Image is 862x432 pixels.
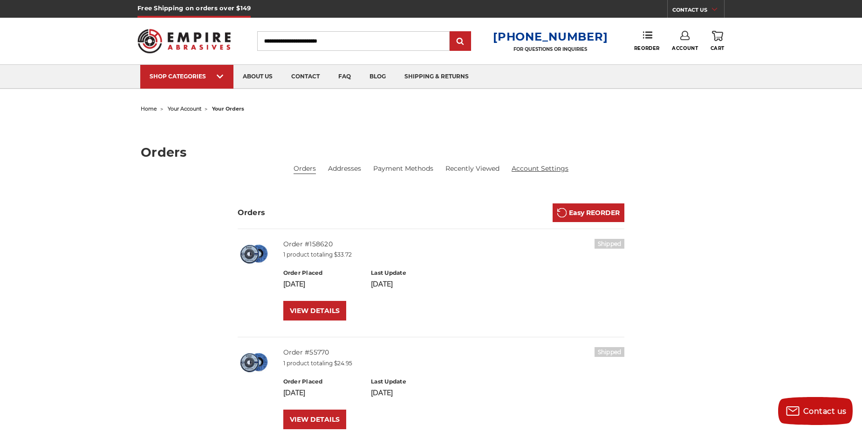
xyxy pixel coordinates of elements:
h6: Last Update [371,377,449,386]
span: Cart [711,45,725,51]
p: 1 product totaling $24.95 [283,359,625,368]
span: [DATE] [371,280,393,288]
p: 1 product totaling $33.72 [283,251,625,259]
a: shipping & returns [395,65,478,89]
a: Easy REORDER [553,203,624,222]
span: [DATE] [371,389,393,397]
a: blog [360,65,395,89]
span: Contact us [803,407,847,416]
a: Cart [711,31,725,51]
a: Recently Viewed [445,164,499,174]
span: your orders [212,105,244,112]
div: SHOP CATEGORIES [150,73,224,80]
a: Order #158620 [283,240,333,248]
a: your account [168,105,201,112]
span: Account [672,45,698,51]
h6: Order Placed [283,377,361,386]
h6: Shipped [595,239,625,249]
a: [PHONE_NUMBER] [493,30,608,43]
input: Submit [451,32,470,51]
a: faq [329,65,360,89]
span: Reorder [634,45,660,51]
h3: Orders [238,207,266,218]
span: [DATE] [283,389,305,397]
h6: Shipped [595,347,625,357]
button: Contact us [778,397,853,425]
a: CONTACT US [672,5,724,18]
a: Payment Methods [373,164,433,174]
a: Reorder [634,31,660,51]
a: home [141,105,157,112]
li: Orders [294,164,316,174]
img: Empire Abrasives [137,23,231,59]
h6: Order Placed [283,269,361,277]
a: about us [233,65,282,89]
a: VIEW DETAILS [283,410,346,429]
a: Addresses [328,164,361,174]
span: [DATE] [283,280,305,288]
a: contact [282,65,329,89]
a: Account Settings [512,164,568,174]
a: VIEW DETAILS [283,301,346,321]
h6: Last Update [371,269,449,277]
p: FOR QUESTIONS OR INQUIRIES [493,46,608,52]
a: Order #55770 [283,348,329,356]
h1: Orders [141,146,721,159]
